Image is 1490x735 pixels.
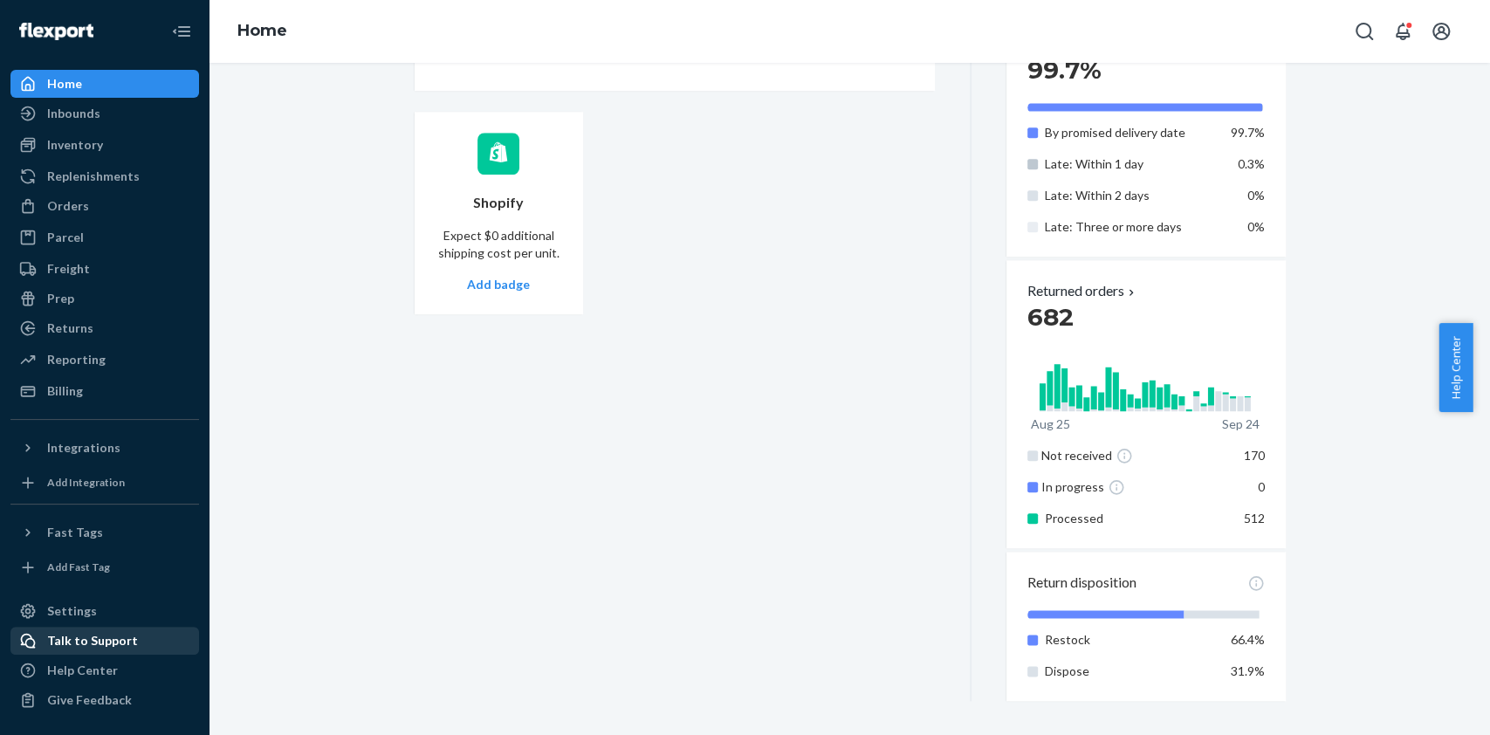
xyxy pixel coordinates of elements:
[1045,124,1217,141] p: By promised delivery date
[10,131,199,159] a: Inventory
[436,227,563,262] p: Expect $0 additional shipping cost per unit.
[10,314,199,342] a: Returns
[1045,218,1217,236] p: Late: Three or more days
[10,434,199,462] button: Integrations
[1247,188,1265,203] span: 0%
[10,223,199,251] a: Parcel
[10,519,199,546] button: Fast Tags
[10,162,199,190] a: Replenishments
[47,75,82,93] div: Home
[47,662,118,679] div: Help Center
[10,70,199,98] a: Home
[47,290,74,307] div: Prep
[1045,187,1217,204] p: Late: Within 2 days
[10,469,199,497] a: Add Integration
[1045,510,1217,527] p: Processed
[10,553,199,581] a: Add Fast Tag
[10,192,199,220] a: Orders
[10,377,199,405] a: Billing
[1027,573,1136,593] p: Return disposition
[473,193,524,213] p: Shopify
[10,686,199,714] button: Give Feedback
[1045,631,1217,649] p: Restock
[47,351,106,368] div: Reporting
[237,21,287,40] a: Home
[47,168,140,185] div: Replenishments
[1231,632,1265,647] span: 66.4%
[1244,448,1265,463] span: 170
[1027,55,1102,85] span: 99.7%
[164,14,199,49] button: Close Navigation
[10,656,199,684] a: Help Center
[47,691,132,709] div: Give Feedback
[467,276,530,293] button: Add badge
[1031,416,1070,433] p: Aug 25
[10,285,199,313] a: Prep
[1424,14,1459,49] button: Open account menu
[1041,447,1220,464] div: Not received
[47,439,120,457] div: Integrations
[1238,156,1265,171] span: 0.3%
[47,524,103,541] div: Fast Tags
[223,6,301,57] ol: breadcrumbs
[10,255,199,283] a: Freight
[1045,155,1217,173] p: Late: Within 1 day
[1385,14,1420,49] button: Open notifications
[47,632,138,649] div: Talk to Support
[47,197,89,215] div: Orders
[47,136,103,154] div: Inventory
[1244,511,1265,525] span: 512
[1041,478,1220,496] div: In progress
[1247,219,1265,234] span: 0%
[10,597,199,625] a: Settings
[1231,663,1265,678] span: 31.9%
[1222,416,1260,433] p: Sep 24
[1347,14,1382,49] button: Open Search Box
[1027,281,1138,301] button: Returned orders
[47,475,125,490] div: Add Integration
[1027,302,1074,332] span: 682
[1231,125,1265,140] span: 99.7%
[19,23,93,40] img: Flexport logo
[10,627,199,655] a: Talk to Support
[10,346,199,374] a: Reporting
[1258,479,1265,494] span: 0
[47,319,93,337] div: Returns
[47,560,110,574] div: Add Fast Tag
[47,105,100,122] div: Inbounds
[47,382,83,400] div: Billing
[1439,323,1473,412] button: Help Center
[10,100,199,127] a: Inbounds
[47,229,84,246] div: Parcel
[47,602,97,620] div: Settings
[47,260,90,278] div: Freight
[1045,663,1217,680] p: Dispose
